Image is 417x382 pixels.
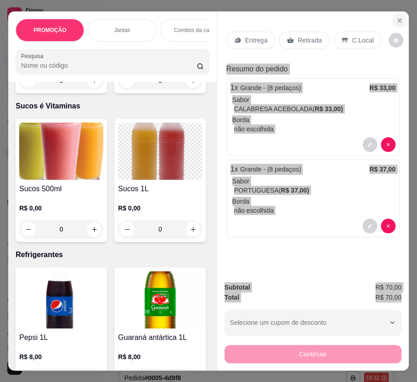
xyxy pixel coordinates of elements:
p: Retirada [298,36,322,45]
div: Sabor [232,95,396,104]
span: Grande - (8 pedaços) [240,84,301,91]
div: Sabor [232,177,396,186]
input: Pesquisa [21,61,197,70]
img: product-image [19,123,103,180]
img: product-image [118,123,202,180]
strong: Subtotal [225,284,250,291]
button: Close [392,13,407,28]
p: não escolhida [234,124,396,134]
p: R$ 33,00 [369,83,396,92]
label: Pesquisa [21,52,47,60]
button: decrease-product-quantity [381,137,396,152]
span: R$ 70,00 [375,292,401,302]
p: Resumo do pedido [226,64,400,75]
p: R$ 37,00 [369,165,396,174]
img: product-image [118,271,202,328]
span: R$ 37,00 ) [281,187,309,194]
span: R$ 70,00 [375,282,401,292]
span: R$ 33,00 ) [315,105,343,113]
p: Combos da casa [174,27,215,34]
p: C.Local [352,36,374,45]
button: decrease-product-quantity [363,219,377,233]
p: não escolhida [234,206,396,215]
button: decrease-product-quantity [381,219,396,233]
p: R$ 8,00 [118,352,202,361]
p: Borda [232,197,396,206]
p: Sucos é Vitaminas [16,101,209,112]
span: Grande - (8 pedaços) [240,166,301,173]
p: 1 x [230,164,301,175]
p: Jantas [114,27,130,34]
p: R$ 8,00 [19,352,103,361]
p: R$ 0,00 [118,204,202,213]
h4: Pepsi 1L [19,332,103,343]
button: Selecione um cupom de desconto [225,310,401,335]
strong: Total [225,294,239,301]
p: Borda [232,115,396,124]
button: decrease-product-quantity [363,137,377,152]
h4: Sucos 500ml [19,183,103,194]
p: PORTUGUESA ( [234,186,396,195]
p: Refrigerantes [16,249,209,260]
p: Entrega [245,36,267,45]
img: product-image [19,271,103,328]
p: PROMOÇÃO [33,27,66,34]
button: decrease-product-quantity [389,33,403,48]
h4: Guaraná antártica 1L [118,332,202,343]
p: CALABRESA ACEBOLADA ( [234,104,396,113]
p: 1 x [230,82,301,93]
p: R$ 0,00 [19,204,103,213]
h4: Sucos 1L [118,183,202,194]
